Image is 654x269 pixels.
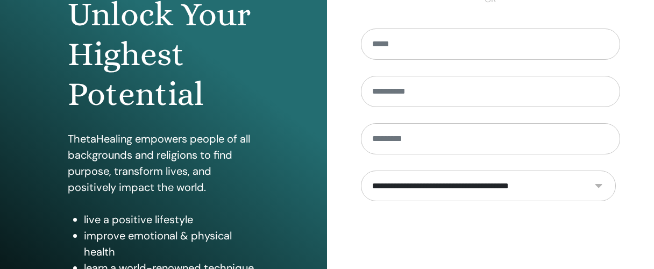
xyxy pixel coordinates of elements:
[68,131,259,195] p: ThetaHealing empowers people of all backgrounds and religions to find purpose, transform lives, a...
[409,217,572,259] iframe: reCAPTCHA
[84,228,259,260] li: improve emotional & physical health
[84,211,259,228] li: live a positive lifestyle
